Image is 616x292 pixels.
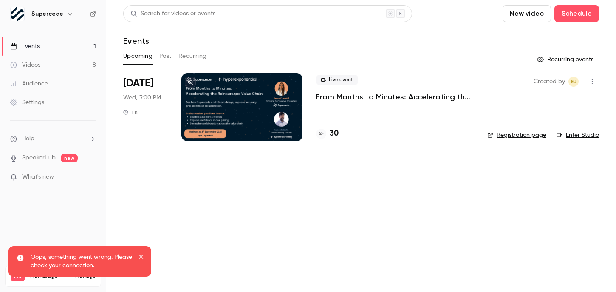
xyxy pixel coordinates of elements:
[22,134,34,143] span: Help
[534,77,565,87] span: Created by
[316,75,358,85] span: Live event
[568,77,579,87] span: Ellie James
[22,153,56,162] a: SpeakerHub
[10,98,44,107] div: Settings
[10,79,48,88] div: Audience
[138,253,144,263] button: close
[123,94,161,102] span: Wed, 3:00 PM
[123,77,153,90] span: [DATE]
[123,73,168,141] div: Sep 3 Wed, 3:00 PM (Europe/London)
[316,128,339,139] a: 30
[86,173,96,181] iframe: Noticeable Trigger
[503,5,551,22] button: New video
[130,9,215,18] div: Search for videos or events
[571,77,576,87] span: EJ
[554,5,599,22] button: Schedule
[10,42,40,51] div: Events
[557,131,599,139] a: Enter Studio
[31,253,133,270] p: Oops, something went wrong. Please check your connection.
[31,10,63,18] h6: Supercede
[61,154,78,162] span: new
[487,131,546,139] a: Registration page
[533,53,599,66] button: Recurring events
[123,36,149,46] h1: Events
[22,173,54,181] span: What's new
[123,49,153,63] button: Upcoming
[330,128,339,139] h4: 30
[159,49,172,63] button: Past
[11,7,24,21] img: Supercede
[10,61,40,69] div: Videos
[123,109,138,116] div: 1 h
[10,134,96,143] li: help-dropdown-opener
[178,49,207,63] button: Recurring
[316,92,474,102] a: From Months to Minutes: Accelerating the Reinsurance Value Chain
